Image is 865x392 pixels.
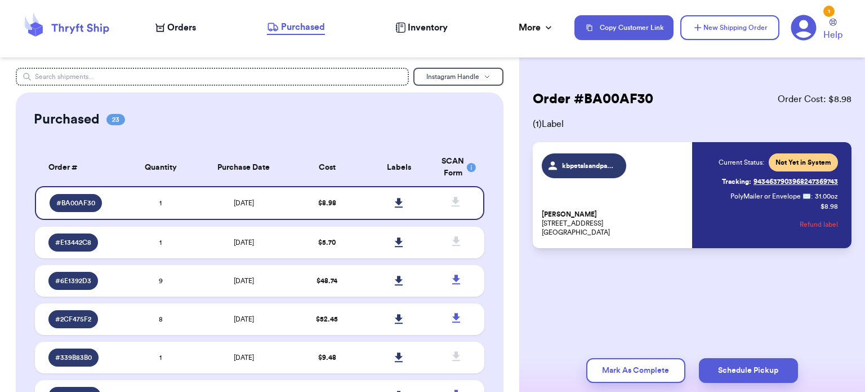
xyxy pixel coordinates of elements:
[155,21,196,34] a: Orders
[56,199,95,208] span: # BA00AF30
[55,276,91,285] span: # 6E1392D3
[533,117,851,131] span: ( 1 ) Label
[722,173,838,191] a: Tracking:9434637903968247369743
[823,28,842,42] span: Help
[800,212,838,237] button: Refund label
[234,354,254,361] span: [DATE]
[167,21,196,34] span: Orders
[124,149,197,186] th: Quantity
[791,15,817,41] a: 1
[426,73,479,80] span: Instagram Handle
[722,177,751,186] span: Tracking:
[159,278,163,284] span: 9
[234,278,254,284] span: [DATE]
[811,192,813,201] span: :
[542,210,597,219] span: [PERSON_NAME]
[234,316,254,323] span: [DATE]
[34,111,100,129] h2: Purchased
[574,15,674,40] button: Copy Customer Link
[778,93,851,106] span: Order Cost: $ 8.98
[395,21,448,34] a: Inventory
[821,202,838,211] p: $ 8.98
[55,353,92,362] span: # 339B83B0
[699,358,798,383] button: Schedule Pickup
[55,238,91,247] span: # E13442C8
[823,6,835,17] div: 1
[562,161,616,170] span: kbpetalsandpatch
[159,239,162,246] span: 1
[291,149,363,186] th: Cost
[519,21,554,34] div: More
[159,354,162,361] span: 1
[542,210,685,237] p: [STREET_ADDRESS] [GEOGRAPHIC_DATA]
[815,192,838,201] span: 31.00 oz
[408,21,448,34] span: Inventory
[197,149,291,186] th: Purchase Date
[316,316,338,323] span: $ 52.45
[35,149,125,186] th: Order #
[55,315,91,324] span: # 2CF475F2
[318,239,336,246] span: $ 5.70
[234,200,254,206] span: [DATE]
[234,239,254,246] span: [DATE]
[159,200,162,206] span: 1
[318,200,336,206] span: $ 8.98
[823,19,842,42] a: Help
[281,20,325,34] span: Purchased
[680,15,779,40] button: New Shipping Order
[316,278,337,284] span: $ 48.74
[267,20,325,35] a: Purchased
[413,68,503,86] button: Instagram Handle
[775,158,831,167] span: Not Yet in System
[106,114,125,125] span: 23
[719,158,764,167] span: Current Status:
[363,149,435,186] th: Labels
[159,316,163,323] span: 8
[586,358,685,383] button: Mark As Complete
[16,68,409,86] input: Search shipments...
[533,90,653,108] h2: Order # BA00AF30
[730,193,811,200] span: PolyMailer or Envelope ✉️
[318,354,336,361] span: $ 9.48
[442,156,471,179] div: SCAN Form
